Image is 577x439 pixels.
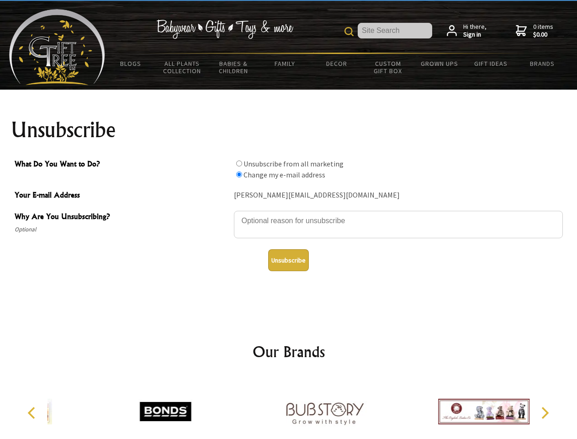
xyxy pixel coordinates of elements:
[413,54,465,73] a: Grown Ups
[15,224,229,235] span: Optional
[234,211,563,238] textarea: Why Are You Unsubscribing?
[105,54,157,73] a: BLOGS
[157,54,208,80] a: All Plants Collection
[15,189,229,203] span: Your E-mail Address
[9,9,105,85] img: Babyware - Gifts - Toys and more...
[236,171,242,177] input: What Do You Want to Do?
[244,170,325,179] label: Change my e-mail address
[15,158,229,171] span: What Do You Want to Do?
[23,403,43,423] button: Previous
[516,23,553,39] a: 0 items$0.00
[447,23,487,39] a: Hi there,Sign in
[463,23,487,39] span: Hi there,
[344,27,354,36] img: product search
[244,159,344,168] label: Unsubscribe from all marketing
[311,54,362,73] a: Decor
[533,31,553,39] strong: $0.00
[533,22,553,39] span: 0 items
[465,54,517,73] a: Gift Ideas
[535,403,555,423] button: Next
[234,188,563,203] div: [PERSON_NAME][EMAIL_ADDRESS][DOMAIN_NAME]
[18,341,559,363] h2: Our Brands
[463,31,487,39] strong: Sign in
[156,20,293,39] img: Babywear - Gifts - Toys & more
[358,23,432,38] input: Site Search
[517,54,568,73] a: Brands
[362,54,414,80] a: Custom Gift Box
[268,249,309,271] button: Unsubscribe
[15,211,229,224] span: Why Are You Unsubscribing?
[236,161,242,166] input: What Do You Want to Do?
[208,54,259,80] a: Babies & Children
[259,54,311,73] a: Family
[11,119,566,141] h1: Unsubscribe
